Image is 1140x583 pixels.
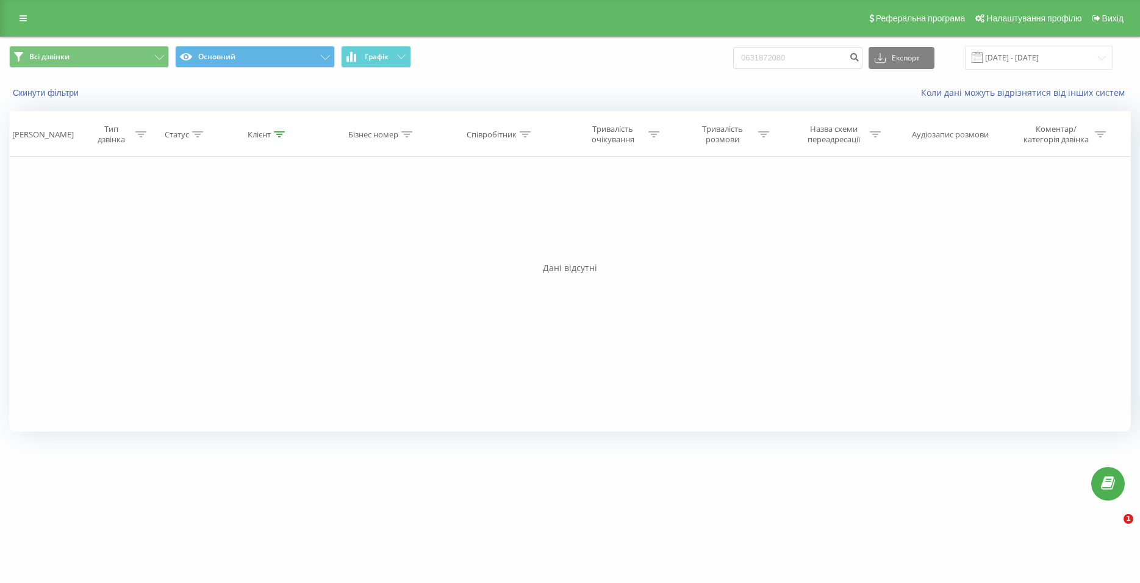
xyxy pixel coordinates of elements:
a: Коли дані можуть відрізнятися вiд інших систем [921,87,1131,98]
span: Вихід [1102,13,1124,23]
button: Всі дзвінки [9,46,169,68]
div: Коментар/категорія дзвінка [1020,124,1092,145]
div: Назва схеми переадресації [801,124,867,145]
span: 1 [1124,514,1133,524]
span: Налаштування профілю [986,13,1081,23]
div: Тривалість розмови [690,124,755,145]
input: Пошук за номером [733,47,862,69]
div: Аудіозапис розмови [912,129,989,140]
div: [PERSON_NAME] [12,129,74,140]
button: Експорт [869,47,934,69]
button: Основний [175,46,335,68]
div: Бізнес номер [348,129,398,140]
button: Скинути фільтри [9,87,85,98]
button: Графік [341,46,411,68]
div: Клієнт [248,129,271,140]
iframe: Intercom live chat [1099,514,1128,543]
span: Реферальна програма [876,13,966,23]
div: Дані відсутні [9,262,1131,274]
div: Статус [165,129,189,140]
div: Тип дзвінка [90,124,132,145]
span: Графік [365,53,389,61]
span: Всі дзвінки [29,52,70,62]
div: Тривалість очікування [580,124,645,145]
div: Співробітник [467,129,517,140]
